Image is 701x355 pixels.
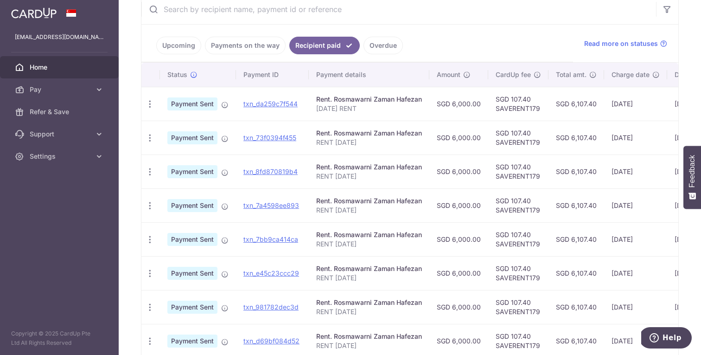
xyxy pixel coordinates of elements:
td: SGD 6,000.00 [429,290,488,324]
td: [DATE] [604,222,667,256]
a: txn_7a4598ee893 [243,201,299,209]
td: SGD 6,107.40 [548,256,604,290]
span: Refer & Save [30,107,91,116]
a: Recipient paid [289,37,360,54]
a: txn_981782dec3d [243,303,299,311]
th: Payment details [309,63,429,87]
div: Rent. Rosmawarni Zaman Hafezan [316,230,422,239]
a: Read more on statuses [584,39,667,48]
td: SGD 6,107.40 [548,188,604,222]
a: txn_73f0394f455 [243,134,296,142]
td: SGD 6,000.00 [429,222,488,256]
div: Rent. Rosmawarni Zaman Hafezan [316,95,422,104]
td: SGD 6,000.00 [429,188,488,222]
p: RENT [DATE] [316,172,422,181]
a: Payments on the way [205,37,286,54]
span: Charge date [612,70,650,79]
p: [DATE] RENT [316,104,422,113]
img: CardUp [11,7,57,19]
td: SGD 107.40 SAVERENT179 [488,256,548,290]
td: SGD 6,000.00 [429,155,488,188]
button: Feedback - Show survey [683,146,701,209]
span: Status [167,70,187,79]
span: Settings [30,152,91,161]
p: RENT [DATE] [316,138,422,147]
span: Payment Sent [167,97,217,110]
td: SGD 6,107.40 [548,87,604,121]
span: Home [30,63,91,72]
p: RENT [DATE] [316,239,422,249]
td: SGD 6,107.40 [548,290,604,324]
span: Pay [30,85,91,94]
div: Rent. Rosmawarni Zaman Hafezan [316,129,422,138]
span: Payment Sent [167,267,217,280]
span: Support [30,129,91,139]
td: [DATE] [604,155,667,188]
iframe: Opens a widget where you can find more information [641,327,692,350]
a: txn_e45c23ccc29 [243,269,299,277]
span: Payment Sent [167,131,217,144]
span: Total amt. [556,70,586,79]
a: Upcoming [156,37,201,54]
td: SGD 107.40 SAVERENT179 [488,188,548,222]
div: Rent. Rosmawarni Zaman Hafezan [316,298,422,307]
td: SGD 6,000.00 [429,87,488,121]
td: SGD 107.40 SAVERENT179 [488,222,548,256]
span: Payment Sent [167,301,217,314]
a: txn_7bb9ca414ca [243,235,298,243]
td: SGD 107.40 SAVERENT179 [488,155,548,188]
td: SGD 107.40 SAVERENT179 [488,121,548,155]
td: [DATE] [604,121,667,155]
span: Payment Sent [167,335,217,348]
td: SGD 107.40 SAVERENT179 [488,290,548,324]
span: Read more on statuses [584,39,658,48]
div: Rent. Rosmawarni Zaman Hafezan [316,264,422,273]
p: RENT [DATE] [316,307,422,316]
td: SGD 6,107.40 [548,155,604,188]
td: [DATE] [604,188,667,222]
span: Feedback [688,155,696,187]
td: [DATE] [604,87,667,121]
p: [EMAIL_ADDRESS][DOMAIN_NAME] [15,32,104,42]
span: Payment Sent [167,233,217,246]
span: Payment Sent [167,165,217,178]
th: Payment ID [236,63,309,87]
td: [DATE] [604,290,667,324]
td: SGD 6,107.40 [548,121,604,155]
span: Payment Sent [167,199,217,212]
p: RENT [DATE] [316,341,422,350]
a: txn_da259c7f544 [243,100,298,108]
td: SGD 6,107.40 [548,222,604,256]
td: SGD 6,000.00 [429,256,488,290]
a: Overdue [363,37,403,54]
p: RENT [DATE] [316,206,422,215]
a: txn_d69bf084d52 [243,337,300,345]
td: SGD 107.40 SAVERENT179 [488,87,548,121]
div: Rent. Rosmawarni Zaman Hafezan [316,332,422,341]
span: CardUp fee [496,70,531,79]
span: Amount [437,70,460,79]
td: SGD 6,000.00 [429,121,488,155]
div: Rent. Rosmawarni Zaman Hafezan [316,196,422,206]
a: txn_8fd870819b4 [243,168,298,175]
div: Rent. Rosmawarni Zaman Hafezan [316,162,422,172]
p: RENT [DATE] [316,273,422,283]
td: [DATE] [604,256,667,290]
